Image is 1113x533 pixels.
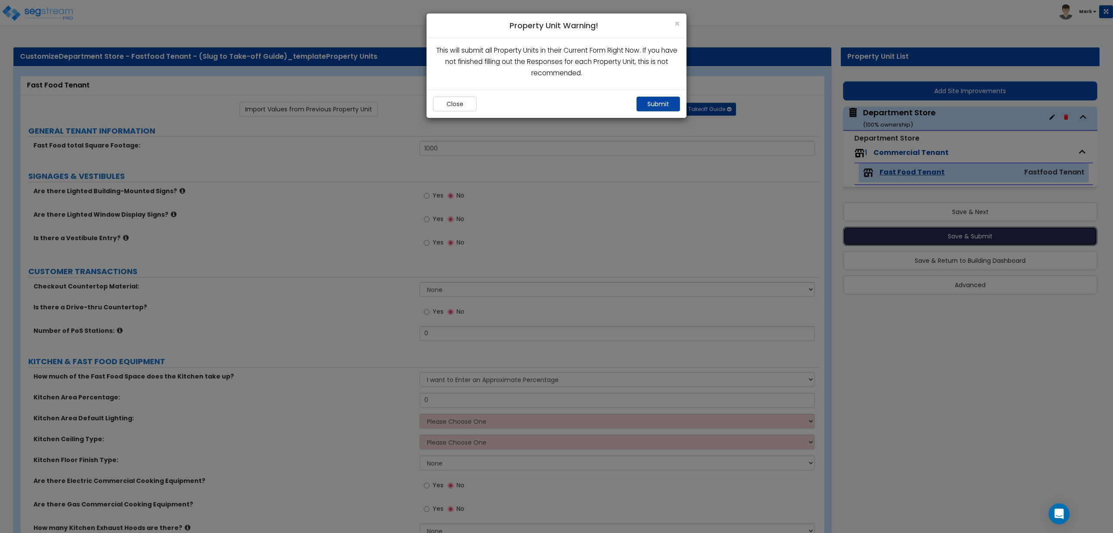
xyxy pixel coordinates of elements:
[636,97,680,111] button: Submit
[433,97,477,111] button: Close
[1049,503,1070,524] div: Open Intercom Messenger
[433,20,680,31] h4: Property Unit Warning!
[433,45,680,79] p: This will submit all Property Units in their Current Form Right Now. If you have not finished fil...
[674,19,680,28] button: Close
[674,17,680,30] span: ×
